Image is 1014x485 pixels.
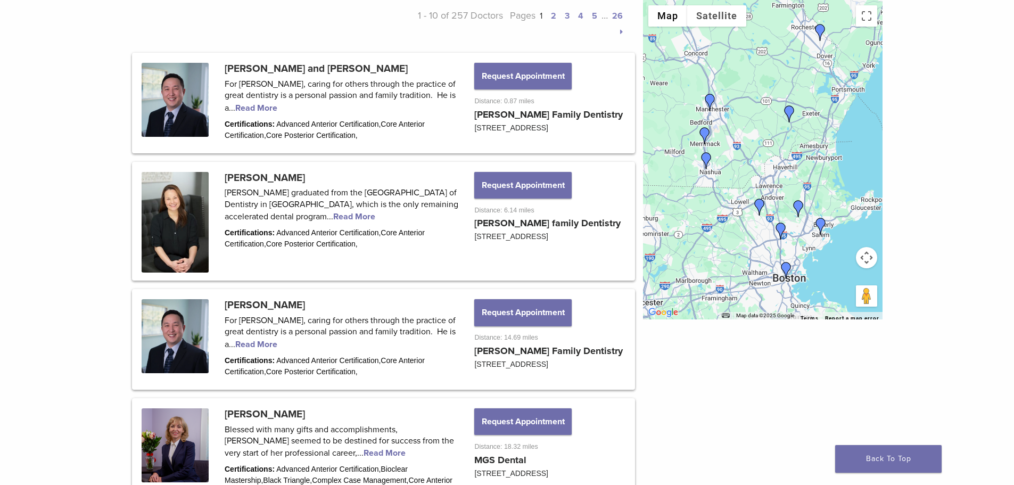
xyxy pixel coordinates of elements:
[648,5,687,27] button: Show street map
[540,11,542,21] a: 1
[778,262,795,279] div: Dr. Kristen Dority
[474,408,571,435] button: Request Appointment
[702,94,719,111] div: Dr. David Yue
[698,152,715,169] div: Dr. David Yue and Dr. Silvia Huang-Yue
[835,445,942,473] a: Back To Top
[736,313,794,318] span: Map data ©2025 Google
[856,5,877,27] button: Toggle fullscreen view
[578,11,583,21] a: 4
[612,11,623,21] a: 26
[781,105,798,122] div: Dr. Vera Matshkalyan
[601,10,608,21] span: …
[592,11,597,21] a: 5
[551,11,556,21] a: 2
[503,7,627,39] p: Pages
[646,306,681,319] img: Google
[474,172,571,199] button: Request Appointment
[751,199,768,216] div: Dr. Svetlana Gomer
[722,312,729,319] button: Keyboard shortcuts
[812,24,829,41] div: Dr. Ian Roberts
[825,315,879,321] a: Report a map error
[790,200,807,217] div: Dr. Nicholas DiMauro
[646,306,681,319] a: Open this area in Google Maps (opens a new window)
[474,63,571,89] button: Request Appointment
[772,223,789,240] div: Dr. Cara Lund
[474,299,571,326] button: Request Appointment
[856,285,877,307] button: Drag Pegman onto the map to open Street View
[565,11,570,21] a: 3
[856,247,877,268] button: Map camera controls
[687,5,746,27] button: Show satellite imagery
[801,315,819,322] a: Terms (opens in new tab)
[696,127,713,144] div: Dr. Silvia Huang-Yue
[812,218,829,235] div: Dr. Pamela Maragliano-Muniz
[380,7,504,39] p: 1 - 10 of 257 Doctors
